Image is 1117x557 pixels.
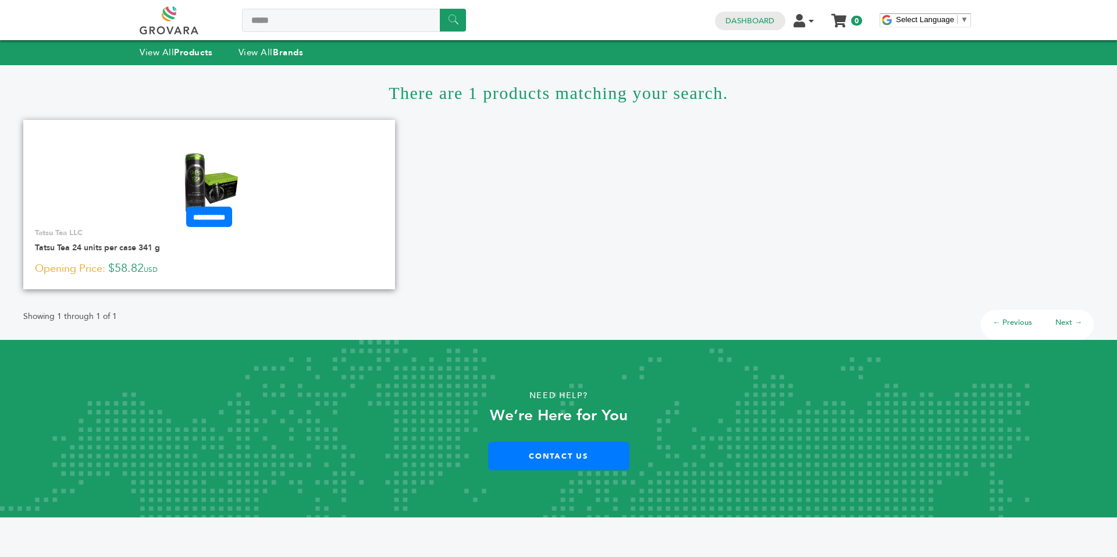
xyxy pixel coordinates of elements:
h1: There are 1 products matching your search. [23,65,1094,120]
a: Next → [1055,317,1082,328]
strong: We’re Here for You [490,405,628,426]
a: View AllBrands [239,47,304,58]
span: Select Language [896,15,954,24]
strong: Products [174,47,212,58]
a: ← Previous [993,317,1032,328]
strong: Brands [273,47,303,58]
p: Need Help? [56,387,1061,405]
input: Search a product or brand... [242,9,466,32]
span: USD [144,265,158,274]
p: Showing 1 through 1 of 1 [23,310,117,324]
a: Dashboard [725,16,774,26]
img: Tatsu Tea 24 units per case 341 g [177,136,242,219]
a: Contact Us [488,442,629,470]
span: Opening Price: [35,261,105,276]
a: Select Language​ [896,15,968,24]
p: Tatsu Tea LLC [35,228,383,238]
span: 0 [851,16,862,26]
a: My Cart [833,10,846,23]
a: Tatsu Tea 24 units per case 341 g [35,242,160,253]
p: $58.82 [35,260,383,278]
a: View AllProducts [140,47,213,58]
span: ▼ [961,15,968,24]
